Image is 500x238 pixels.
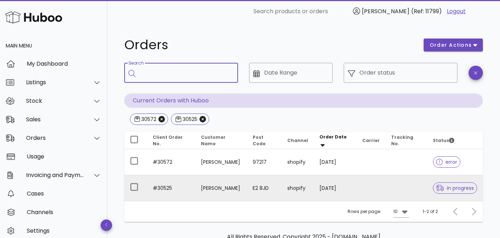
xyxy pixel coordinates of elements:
[429,41,472,49] span: order actions
[26,97,84,104] div: Stock
[357,132,385,149] th: Carrier
[26,172,84,178] div: Invoicing and Payments
[282,149,314,175] td: shopify
[27,60,101,67] div: My Dashboard
[247,132,282,149] th: Post Code
[433,137,454,143] span: Status
[195,149,247,175] td: [PERSON_NAME]
[140,116,156,123] div: 30572
[436,186,474,191] span: in progress
[253,134,266,147] span: Post Code
[195,175,247,201] td: [PERSON_NAME]
[348,201,409,222] div: Rows per page:
[124,93,483,108] p: Current Orders with Huboo
[391,134,413,147] span: Tracking No.
[26,116,84,123] div: Sales
[27,190,101,197] div: Cases
[181,116,197,123] div: 30525
[427,132,483,149] th: Status
[124,39,415,51] h1: Orders
[282,132,314,149] th: Channel
[424,39,483,51] button: order actions
[195,132,247,149] th: Customer Name
[436,159,457,164] span: error
[158,116,165,122] button: Close
[314,175,357,201] td: [DATE]
[147,132,195,149] th: Client Order No.
[27,209,101,216] div: Channels
[247,149,282,175] td: 97217
[393,208,398,215] div: 10
[128,61,143,66] label: Search
[411,7,442,15] span: (Ref: 11799)
[147,175,195,201] td: #30525
[27,153,101,160] div: Usage
[247,175,282,201] td: E2 8JD
[393,206,409,217] div: 10Rows per page:
[287,137,308,143] span: Channel
[314,149,357,175] td: [DATE]
[447,7,466,16] a: Logout
[385,132,427,149] th: Tracking No.
[362,7,409,15] span: [PERSON_NAME]
[26,135,84,141] div: Orders
[201,134,226,147] span: Customer Name
[362,137,380,143] span: Carrier
[153,134,183,147] span: Client Order No.
[200,116,206,122] button: Close
[5,10,62,25] img: Huboo Logo
[26,79,84,86] div: Listings
[319,134,347,140] span: Order Date
[147,149,195,175] td: #30572
[282,175,314,201] td: shopify
[314,132,357,149] th: Order Date: Sorted descending. Activate to remove sorting.
[423,208,438,215] div: 1-2 of 2
[27,227,101,234] div: Settings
